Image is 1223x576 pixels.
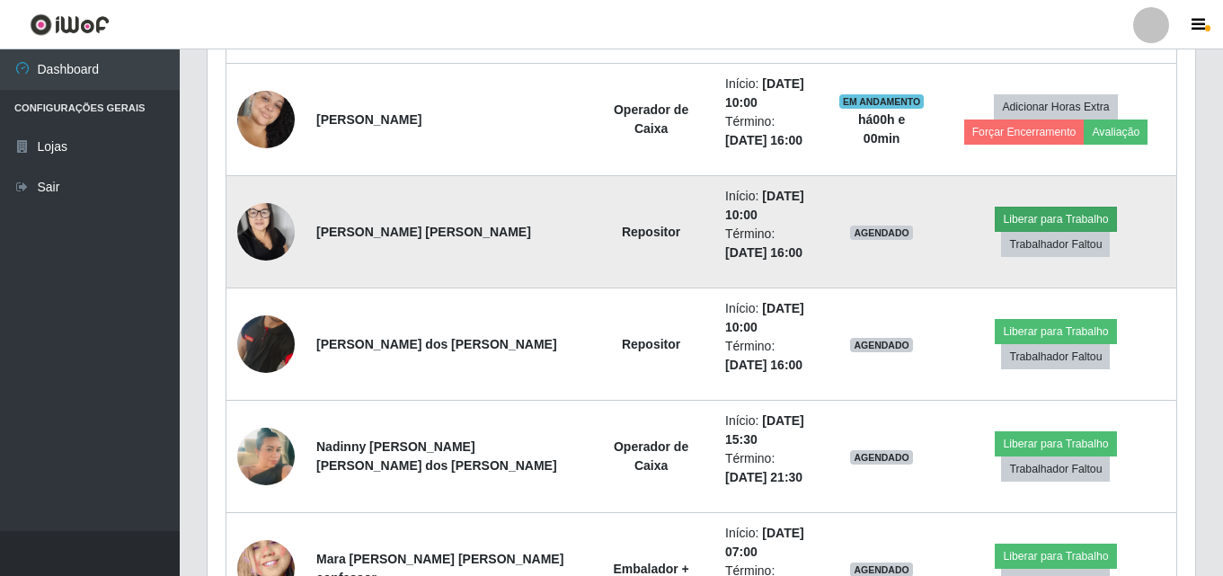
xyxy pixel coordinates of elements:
[725,449,817,487] li: Término:
[850,450,913,465] span: AGENDADO
[725,187,817,225] li: Início:
[614,102,688,136] strong: Operador de Caixa
[725,189,804,222] time: [DATE] 10:00
[725,225,817,262] li: Término:
[725,301,804,334] time: [DATE] 10:00
[725,133,802,147] time: [DATE] 16:00
[995,319,1116,344] button: Liberar para Trabalho
[1084,120,1148,145] button: Avaliação
[850,226,913,240] span: AGENDADO
[725,245,802,260] time: [DATE] 16:00
[237,405,295,508] img: 1755794776591.jpeg
[850,338,913,352] span: AGENDADO
[237,75,295,164] img: 1750087788307.jpeg
[725,412,817,449] li: Início:
[316,439,557,473] strong: Nadinny [PERSON_NAME] [PERSON_NAME] dos [PERSON_NAME]
[725,358,802,372] time: [DATE] 16:00
[1001,344,1110,369] button: Trabalhador Faltou
[725,470,802,484] time: [DATE] 21:30
[237,286,295,403] img: 1750371001902.jpeg
[995,207,1116,232] button: Liberar para Trabalho
[1001,232,1110,257] button: Trabalhador Faltou
[994,94,1117,120] button: Adicionar Horas Extra
[316,112,421,127] strong: [PERSON_NAME]
[995,431,1116,456] button: Liberar para Trabalho
[316,337,557,351] strong: [PERSON_NAME] dos [PERSON_NAME]
[839,94,925,109] span: EM ANDAMENTO
[622,337,680,351] strong: Repositor
[614,439,688,473] strong: Operador de Caixa
[725,413,804,447] time: [DATE] 15:30
[858,112,905,146] strong: há 00 h e 00 min
[725,337,817,375] li: Término:
[725,112,817,150] li: Término:
[316,225,531,239] strong: [PERSON_NAME] [PERSON_NAME]
[725,76,804,110] time: [DATE] 10:00
[725,75,817,112] li: Início:
[30,13,110,36] img: CoreUI Logo
[622,225,680,239] strong: Repositor
[725,524,817,562] li: Início:
[725,526,804,559] time: [DATE] 07:00
[964,120,1085,145] button: Forçar Encerramento
[995,544,1116,569] button: Liberar para Trabalho
[237,183,295,281] img: 1664333907244.jpeg
[1001,456,1110,482] button: Trabalhador Faltou
[613,562,688,576] strong: Embalador +
[725,299,817,337] li: Início:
